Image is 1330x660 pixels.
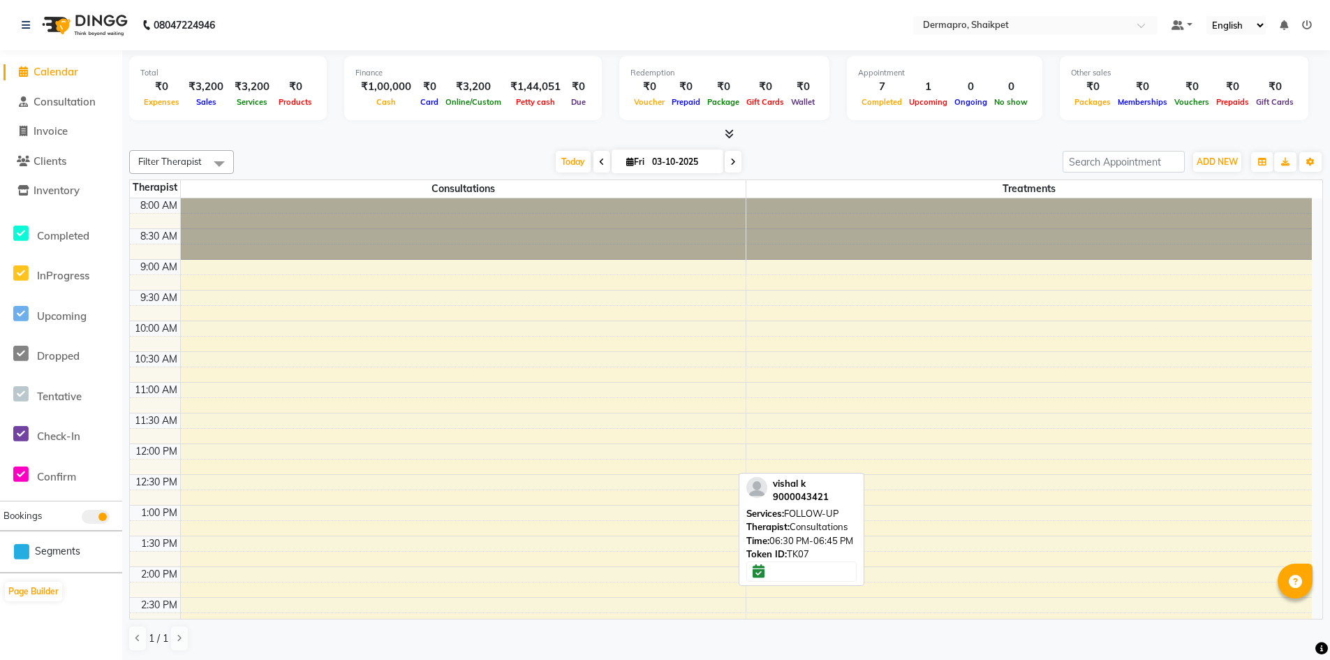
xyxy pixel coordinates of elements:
[3,510,42,521] span: Bookings
[951,79,991,95] div: 0
[138,229,180,244] div: 8:30 AM
[34,154,66,168] span: Clients
[556,151,591,173] span: Today
[183,79,229,95] div: ₹3,200
[275,97,316,107] span: Products
[3,94,119,110] a: Consultation
[788,79,818,95] div: ₹0
[442,79,505,95] div: ₹3,200
[746,548,857,562] div: TK07
[704,79,743,95] div: ₹0
[1071,97,1114,107] span: Packages
[138,260,180,274] div: 9:00 AM
[630,67,818,79] div: Redemption
[668,79,704,95] div: ₹0
[991,79,1031,95] div: 0
[858,67,1031,79] div: Appointment
[37,309,87,323] span: Upcoming
[138,567,180,582] div: 2:00 PM
[1253,79,1297,95] div: ₹0
[34,124,68,138] span: Invoice
[746,535,769,546] span: Time:
[132,321,180,336] div: 10:00 AM
[566,79,591,95] div: ₹0
[630,97,668,107] span: Voucher
[505,79,566,95] div: ₹1,44,051
[138,198,180,213] div: 8:00 AM
[704,97,743,107] span: Package
[355,79,417,95] div: ₹1,00,000
[37,269,89,282] span: InProgress
[36,6,131,45] img: logo
[37,430,80,443] span: Check-In
[1071,67,1297,79] div: Other sales
[1253,97,1297,107] span: Gift Cards
[229,79,275,95] div: ₹3,200
[138,598,180,613] div: 2:30 PM
[568,97,589,107] span: Due
[1171,97,1213,107] span: Vouchers
[132,383,180,397] div: 11:00 AM
[623,156,648,167] span: Fri
[3,183,119,199] a: Inventory
[138,291,180,305] div: 9:30 AM
[773,478,806,489] span: vishal k
[1114,79,1171,95] div: ₹0
[1071,79,1114,95] div: ₹0
[746,548,787,559] span: Token ID:
[3,64,119,80] a: Calendar
[668,97,704,107] span: Prepaid
[35,544,80,559] span: Segments
[37,470,76,483] span: Confirm
[784,508,838,519] span: FOLLOW-UP
[3,154,119,170] a: Clients
[743,97,788,107] span: Gift Cards
[140,79,183,95] div: ₹0
[149,631,168,646] span: 1 / 1
[138,156,202,167] span: Filter Therapist
[991,97,1031,107] span: No show
[746,508,784,519] span: Services:
[133,475,180,490] div: 12:30 PM
[1114,97,1171,107] span: Memberships
[746,534,857,548] div: 06:30 PM-06:45 PM
[373,97,399,107] span: Cash
[1213,97,1253,107] span: Prepaids
[181,180,746,198] span: Consultations
[140,67,316,79] div: Total
[951,97,991,107] span: Ongoing
[355,67,591,79] div: Finance
[906,79,951,95] div: 1
[746,477,767,498] img: profile
[34,65,78,78] span: Calendar
[1213,79,1253,95] div: ₹0
[5,582,62,601] button: Page Builder
[1063,151,1185,173] input: Search Appointment
[37,229,89,242] span: Completed
[34,184,80,197] span: Inventory
[37,390,82,403] span: Tentative
[1193,152,1241,172] button: ADD NEW
[1197,156,1238,167] span: ADD NEW
[417,97,442,107] span: Card
[743,79,788,95] div: ₹0
[858,79,906,95] div: 7
[906,97,951,107] span: Upcoming
[746,521,790,532] span: Therapist:
[1271,604,1316,646] iframe: chat widget
[154,6,215,45] b: 08047224946
[746,180,1312,198] span: Treatments
[3,124,119,140] a: Invoice
[858,97,906,107] span: Completed
[788,97,818,107] span: Wallet
[34,95,96,108] span: Consultation
[132,413,180,428] div: 11:30 AM
[37,349,80,362] span: Dropped
[132,352,180,367] div: 10:30 AM
[275,79,316,95] div: ₹0
[648,152,718,173] input: 2025-10-03
[442,97,505,107] span: Online/Custom
[140,97,183,107] span: Expenses
[630,79,668,95] div: ₹0
[512,97,559,107] span: Petty cash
